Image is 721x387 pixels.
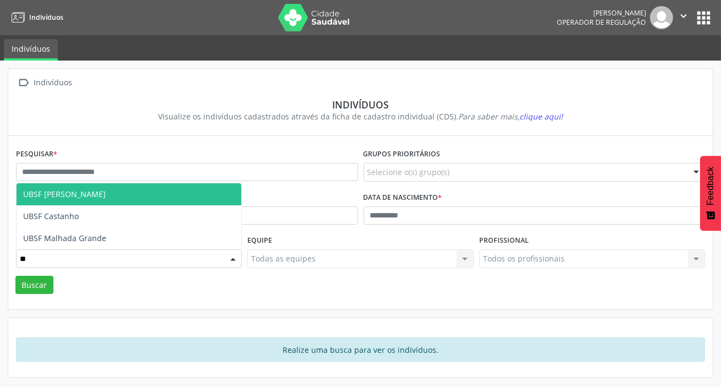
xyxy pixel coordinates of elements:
[557,8,646,18] div: [PERSON_NAME]
[15,276,53,295] button: Buscar
[557,18,646,27] span: Operador de regulação
[23,189,106,199] span: UBSF [PERSON_NAME]
[677,10,690,22] i: 
[247,232,272,249] label: Equipe
[16,75,32,91] i: 
[479,232,529,249] label: Profissional
[23,211,79,221] span: UBSF Castanho
[16,75,74,91] a:  Indivíduos
[16,337,705,362] div: Realize uma busca para ver os indivíduos.
[364,189,442,206] label: Data de nascimento
[706,167,715,205] span: Feedback
[650,6,673,29] img: img
[673,6,694,29] button: 
[4,39,58,61] a: Indivíduos
[16,146,57,163] label: Pesquisar
[700,156,721,231] button: Feedback - Mostrar pesquisa
[23,233,106,243] span: UBSF Malhada Grande
[367,166,450,178] span: Selecione o(s) grupo(s)
[29,13,63,22] span: Indivíduos
[458,111,563,122] i: Para saber mais,
[694,8,713,28] button: apps
[8,8,63,26] a: Indivíduos
[32,75,74,91] div: Indivíduos
[364,146,441,163] label: Grupos prioritários
[24,111,697,122] div: Visualize os indivíduos cadastrados através da ficha de cadastro individual (CDS).
[24,99,697,111] div: Indivíduos
[519,111,563,122] span: clique aqui!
